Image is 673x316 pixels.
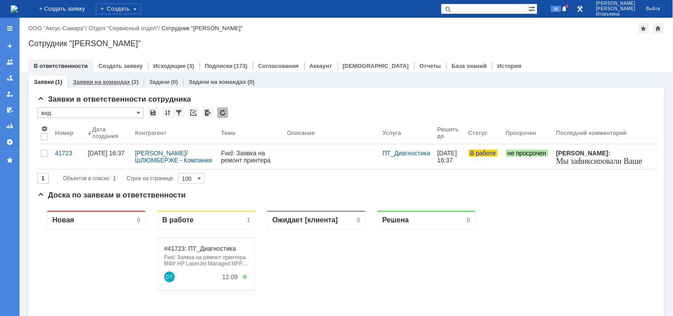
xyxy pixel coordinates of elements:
div: Услуга [382,130,401,136]
div: Создать [96,4,141,14]
a: [PERSON_NAME] [135,150,186,157]
div: / [28,25,89,32]
a: [DATE] 16:37 [434,144,465,169]
a: Мои заявки [3,87,17,101]
div: 1 [210,13,213,20]
a: Заявки на командах [3,55,17,69]
span: В работе [468,150,498,157]
div: (2) [131,79,138,85]
a: [DATE] 16:37 [84,144,131,169]
div: Fwd: Заявка на ремонт принтера МФУ HP LaserJet Managed MFP E62655dn [221,150,280,164]
span: 96 [551,6,561,12]
a: В работе [465,144,502,169]
div: Статус [468,130,488,136]
div: 0 [100,13,103,20]
a: История [497,63,521,69]
div: Обновлять список [217,107,228,118]
span: Объектов в списке: [63,175,110,182]
a: Перейти в интерфейс администратора [575,4,586,14]
a: Отчеты [3,119,17,133]
div: Номер [55,130,74,136]
div: Скопировать ссылку на список [188,107,199,118]
span: Доска по заявкам в ответственности [37,191,186,199]
a: Заявки на командах [73,79,130,85]
div: Описание [287,130,315,136]
a: Аккаунт [310,63,332,69]
div: Экспорт списка [203,107,213,118]
div: Сортировка... [162,107,173,118]
a: Заявки [34,79,54,85]
div: / [89,25,161,32]
th: Услуга [379,122,434,144]
a: Исходящие [153,63,186,69]
a: Перейти на домашнюю страницу [11,5,18,12]
span: Игорьевна [596,12,636,17]
div: / [135,150,214,164]
a: Создать заявку [98,63,143,69]
a: ООО "Аксус-Самара" [28,25,86,32]
a: #41723: ПТ_Диагностика [127,42,199,49]
div: Сотрудник "[PERSON_NAME]" [28,39,664,48]
div: Сотрудник "[PERSON_NAME]" [161,25,243,32]
a: База знаний [452,63,487,69]
div: Дата создания [92,126,121,139]
a: Отчеты [420,63,441,69]
a: Заявки в моей ответственности [3,71,17,85]
th: Дата создания [84,122,131,144]
div: [DATE] 16:37 [88,150,125,157]
a: Создать заявку [3,39,17,53]
div: 12.09.2025 [185,70,201,77]
div: (0) [171,79,178,85]
div: #41723: ПТ_Диагностика [127,42,211,49]
a: Denis Timirgaliev [127,68,138,79]
div: 0 [430,13,433,20]
span: не просрочен [506,150,548,157]
div: Фильтрация... [173,107,184,118]
div: (0) [248,79,255,85]
div: Ожидает [клиента] [235,12,301,21]
div: 1 [113,173,116,184]
img: logo [11,5,18,12]
a: не просрочен [502,144,553,169]
th: Тема [218,122,284,144]
span: Настройки [41,125,48,132]
th: Номер [51,122,84,144]
div: Сделать домашней страницей [653,23,664,34]
div: Добавить в избранное [638,23,649,34]
a: Согласования [258,63,299,69]
div: Тема [221,130,236,136]
span: [PERSON_NAME] [596,1,636,6]
div: (3) [187,63,194,69]
a: Fwd: Заявка на ремонт принтера МФУ HP LaserJet Managed MFP E62655dn [218,144,284,169]
div: 41723 [55,150,81,157]
div: Решить до [437,126,461,139]
span: Расширенный поиск [528,4,537,12]
a: [DEMOGRAPHIC_DATA] [343,63,409,69]
a: В ответственности [34,63,88,69]
div: Сохранить вид [148,107,158,118]
a: ШЛЮМБЕРЖЕ - Компания "Шлюмберже Лоджелко, Инк" [135,157,214,178]
div: В работе [125,12,157,21]
a: Задачи [149,79,169,85]
div: Новая [15,12,37,21]
div: Последний комментарий [556,130,627,136]
i: Строк на странице: [63,173,174,184]
div: Контрагент [135,130,166,136]
th: Статус [465,122,502,144]
span: Заявки в ответственности сотрудника [37,95,191,103]
div: Просрочен [506,130,536,136]
a: Мои согласования [3,103,17,117]
span: [PERSON_NAME] [596,6,636,12]
div: Fwd: Заявка на ремонт принтера МФУ HP LaserJet Managed MFP E62655dn [127,51,211,63]
a: Отдел "Сервисный отдел" [89,25,158,32]
div: 5. Менее 100% [205,71,210,76]
th: Контрагент [131,122,217,144]
a: Настройки [3,135,17,149]
div: (1) [55,79,62,85]
div: Решена [345,12,372,21]
a: Задачи на командах [189,79,246,85]
div: 0 [320,13,323,20]
a: 41723 [51,144,84,169]
a: Подписки [205,63,233,69]
a: ПТ_Диагностика [382,150,430,157]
